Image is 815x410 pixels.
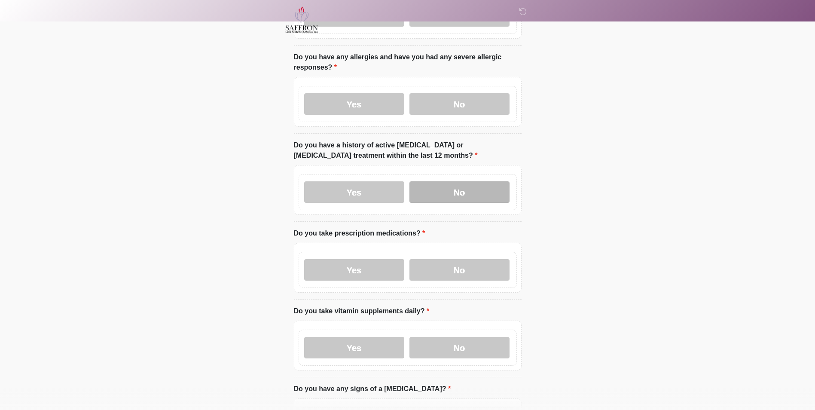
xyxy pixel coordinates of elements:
[304,181,404,203] label: Yes
[409,93,510,115] label: No
[285,6,319,33] img: Saffron Laser Aesthetics and Medical Spa Logo
[409,181,510,203] label: No
[294,384,451,394] label: Do you have any signs of a [MEDICAL_DATA]?
[304,259,404,281] label: Yes
[409,337,510,358] label: No
[294,52,522,73] label: Do you have any allergies and have you had any severe allergic responses?
[409,259,510,281] label: No
[294,306,430,316] label: Do you take vitamin supplements daily?
[304,337,404,358] label: Yes
[304,93,404,115] label: Yes
[294,140,522,161] label: Do you have a history of active [MEDICAL_DATA] or [MEDICAL_DATA] treatment within the last 12 mon...
[294,228,425,239] label: Do you take prescription medications?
